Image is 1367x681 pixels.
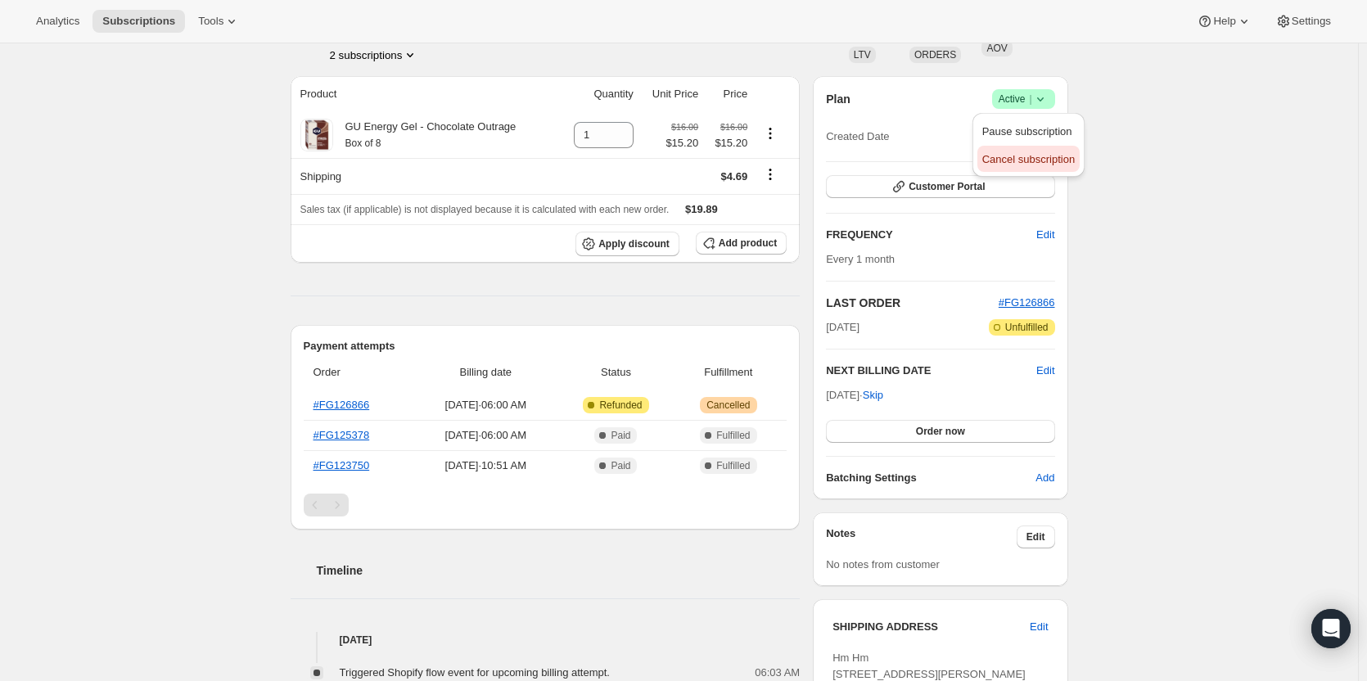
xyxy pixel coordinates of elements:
span: Paid [611,459,630,472]
span: Settings [1292,15,1331,28]
button: Help [1187,10,1261,33]
button: Cancel subscription [977,146,1080,172]
button: Shipping actions [757,165,783,183]
button: Subscriptions [92,10,185,33]
h3: SHIPPING ADDRESS [832,619,1030,635]
small: $16.00 [720,122,747,132]
span: Fulfillment [679,364,777,381]
span: Subscriptions [102,15,175,28]
span: $15.20 [665,135,698,151]
th: Shipping [291,158,558,194]
button: Customer Portal [826,175,1054,198]
span: ORDERS [914,49,956,61]
h2: Payment attempts [304,338,787,354]
span: | [1029,92,1031,106]
span: Created Date [826,129,889,145]
span: AOV [986,43,1007,54]
span: $4.69 [721,170,748,183]
span: Billing date [419,364,552,381]
h2: NEXT BILLING DATE [826,363,1036,379]
div: GU Energy Gel - Chocolate Outrage [333,119,517,151]
h2: FREQUENCY [826,227,1036,243]
span: $15.20 [708,135,747,151]
span: Edit [1026,530,1045,543]
span: Fulfilled [716,459,750,472]
button: Settings [1265,10,1341,33]
small: Box of 8 [345,138,381,149]
button: Edit [1026,222,1064,248]
button: Apply discount [575,232,679,256]
span: [DATE] [826,319,859,336]
span: Add product [719,237,777,250]
span: Cancelled [706,399,750,412]
a: #FG123750 [314,459,370,471]
span: Every 1 month [826,253,895,265]
span: [DATE] · [826,389,883,401]
th: Price [703,76,752,112]
span: Hm Hm [STREET_ADDRESS][PERSON_NAME] [832,652,1026,680]
span: Edit [1036,227,1054,243]
span: 06:03 AM [755,665,800,681]
span: Add [1035,470,1054,486]
span: Pause subscription [982,125,1072,138]
span: Active [999,91,1049,107]
button: Product actions [757,124,783,142]
span: Fulfilled [716,429,750,442]
span: Customer Portal [909,180,985,193]
button: Edit [1036,363,1054,379]
span: Paid [611,429,630,442]
button: Analytics [26,10,89,33]
button: Edit [1020,614,1058,640]
a: #FG126866 [999,296,1055,309]
img: product img [300,119,333,151]
div: Open Intercom Messenger [1311,609,1351,648]
h6: Batching Settings [826,470,1035,486]
th: Unit Price [638,76,703,112]
h2: LAST ORDER [826,295,999,311]
span: Status [562,364,670,381]
span: [DATE] · 06:00 AM [419,427,552,444]
button: Skip [853,382,893,408]
span: Order now [916,425,965,438]
span: Edit [1030,619,1048,635]
th: Quantity [557,76,638,112]
th: Product [291,76,558,112]
span: Sales tax (if applicable) is not displayed because it is calculated with each new order. [300,204,670,215]
span: $19.89 [685,203,718,215]
h3: Notes [826,525,1017,548]
h2: Plan [826,91,850,107]
nav: Pagination [304,494,787,516]
button: #FG126866 [999,295,1055,311]
span: Unfulfilled [1005,321,1049,334]
span: Tools [198,15,223,28]
h4: [DATE] [291,632,801,648]
button: Tools [188,10,250,33]
button: Add product [696,232,787,255]
span: Help [1213,15,1235,28]
span: [DATE] · 06:00 AM [419,397,552,413]
button: Edit [1017,525,1055,548]
h2: Timeline [317,562,801,579]
span: Refunded [599,399,642,412]
span: Cancel subscription [982,153,1075,165]
span: LTV [854,49,871,61]
button: Order now [826,420,1054,443]
button: Add [1026,465,1064,491]
span: [DATE] · 10:51 AM [419,458,552,474]
a: #FG125378 [314,429,370,441]
span: Apply discount [598,237,670,250]
span: No notes from customer [826,558,940,571]
span: Skip [863,387,883,404]
a: #FG126866 [314,399,370,411]
th: Order [304,354,415,390]
small: $16.00 [671,122,698,132]
span: Triggered Shopify flow event for upcoming billing attempt. [340,666,610,679]
button: Product actions [330,47,419,63]
span: Analytics [36,15,79,28]
button: Pause subscription [977,118,1080,144]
